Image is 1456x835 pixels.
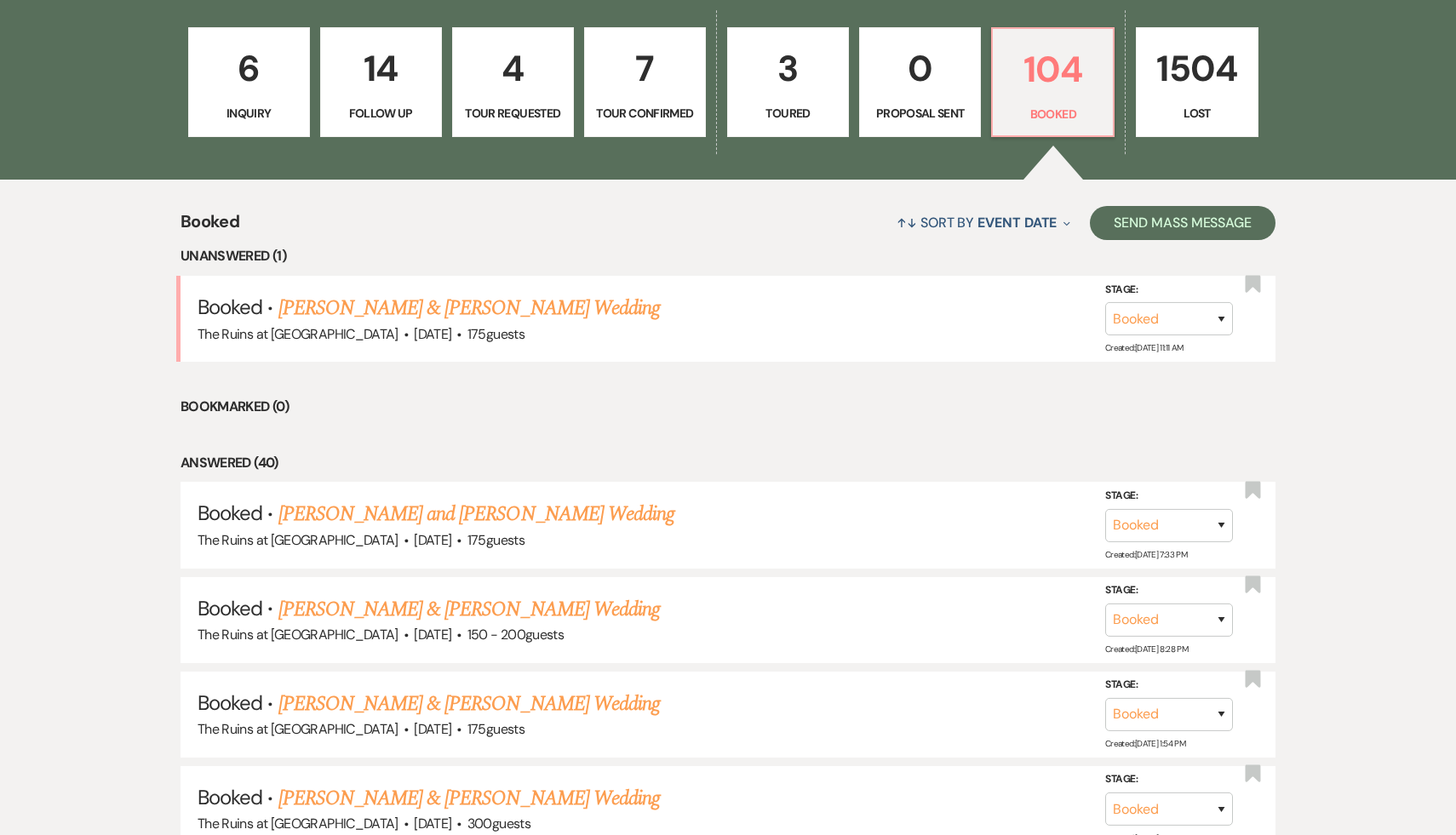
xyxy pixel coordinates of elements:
[897,214,917,232] span: ↑↓
[414,626,451,643] span: [DATE]
[1105,738,1185,749] span: Created: [DATE] 1:54 PM
[198,720,398,738] span: The Ruins at [GEOGRAPHIC_DATA]
[738,104,838,123] p: Toured
[278,594,660,625] a: [PERSON_NAME] & [PERSON_NAME] Wedding
[198,689,262,716] span: Booked
[1105,548,1187,559] span: Created: [DATE] 7:33 PM
[467,720,525,738] span: 175 guests
[467,626,564,643] span: 150 - 200 guests
[414,815,451,832] span: [DATE]
[199,104,299,123] p: Inquiry
[188,27,310,138] a: 6Inquiry
[467,325,525,343] span: 175 guests
[278,293,660,323] a: [PERSON_NAME] & [PERSON_NAME] Wedding
[1147,40,1247,97] p: 1504
[1147,104,1247,123] p: Lost
[198,815,398,832] span: The Ruins at [GEOGRAPHIC_DATA]
[463,104,563,123] p: Tour Requested
[890,200,1077,245] button: Sort By Event Date
[414,531,451,549] span: [DATE]
[331,104,431,123] p: Follow Up
[991,27,1115,138] a: 104Booked
[414,325,451,343] span: [DATE]
[463,40,563,97] p: 4
[1003,105,1103,123] p: Booked
[1105,643,1188,655] span: Created: [DATE] 8:28 PM
[727,27,849,138] a: 3Toured
[1105,280,1233,299] label: Stage:
[278,689,660,719] a: [PERSON_NAME] & [PERSON_NAME] Wedding
[1105,581,1233,600] label: Stage:
[584,27,706,138] a: 7Tour Confirmed
[1105,342,1183,353] span: Created: [DATE] 11:11 AM
[278,783,660,814] a: [PERSON_NAME] & [PERSON_NAME] Wedding
[1105,770,1233,789] label: Stage:
[1003,41,1103,98] p: 104
[738,40,838,97] p: 3
[181,396,1275,418] li: Bookmarked (0)
[859,27,981,138] a: 0Proposal Sent
[198,500,262,526] span: Booked
[198,294,262,320] span: Booked
[198,325,398,343] span: The Ruins at [GEOGRAPHIC_DATA]
[1090,206,1275,240] button: Send Mass Message
[278,499,675,529] a: [PERSON_NAME] and [PERSON_NAME] Wedding
[467,531,525,549] span: 175 guests
[452,27,574,138] a: 4Tour Requested
[199,40,299,97] p: 6
[467,815,530,832] span: 300 guests
[414,720,451,738] span: [DATE]
[977,214,1057,232] span: Event Date
[198,595,262,621] span: Booked
[198,626,398,643] span: The Ruins at [GEOGRAPHIC_DATA]
[198,531,398,549] span: The Ruins at [GEOGRAPHIC_DATA]
[870,40,970,97] p: 0
[181,245,1275,267] li: Unanswered (1)
[595,104,695,123] p: Tour Confirmed
[870,104,970,123] p: Proposal Sent
[181,209,239,245] span: Booked
[1136,27,1258,138] a: 1504Lost
[595,40,695,97] p: 7
[181,452,1275,474] li: Answered (40)
[198,784,262,810] span: Booked
[1105,487,1233,506] label: Stage:
[320,27,442,138] a: 14Follow Up
[331,40,431,97] p: 14
[1105,676,1233,695] label: Stage:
